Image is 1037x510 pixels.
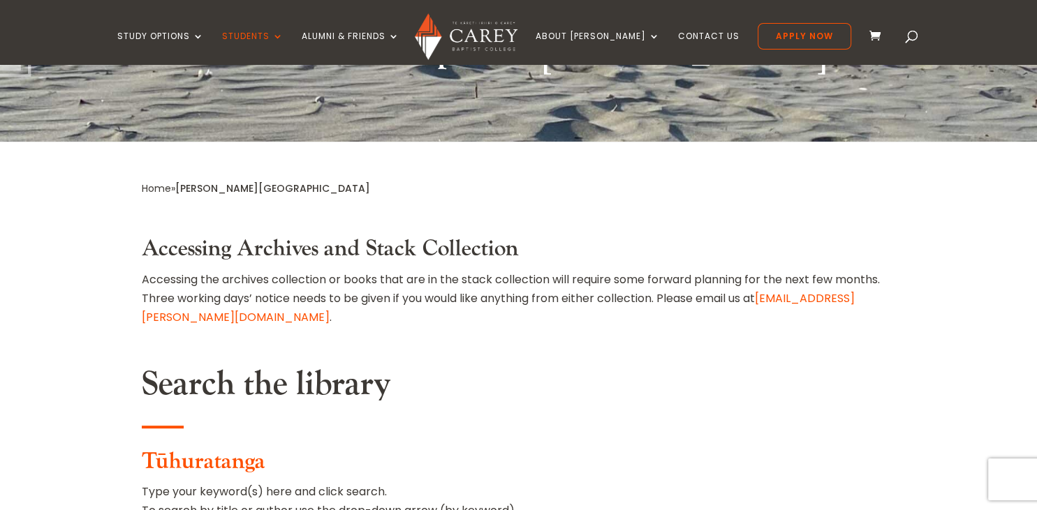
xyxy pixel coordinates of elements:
a: Alumni & Friends [302,31,399,64]
a: About [PERSON_NAME] [536,31,660,64]
a: Contact Us [678,31,740,64]
span: » [142,181,370,195]
h3: Accessing Archives and Stack Collection [142,236,896,269]
a: Home [142,181,171,195]
a: Apply Now [758,23,851,50]
img: Carey Baptist College [415,13,517,60]
a: Study Options [117,31,204,64]
h2: Search the library [142,364,896,412]
p: Accessing the archives collection or books that are in the stack collection will require some for... [142,270,896,327]
a: Students [222,31,284,64]
span: [PERSON_NAME][GEOGRAPHIC_DATA] [175,181,370,195]
h3: Tūhuratanga [142,449,896,482]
